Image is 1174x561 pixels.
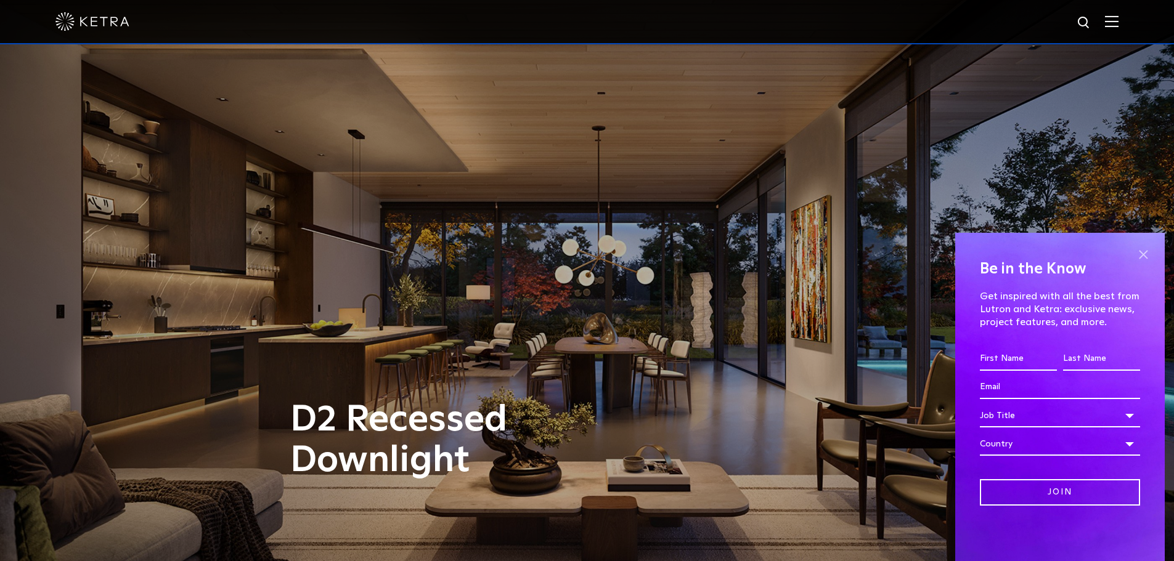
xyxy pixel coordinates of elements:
[980,257,1140,281] h4: Be in the Know
[980,376,1140,399] input: Email
[980,347,1057,371] input: First Name
[1063,347,1140,371] input: Last Name
[980,432,1140,456] div: Country
[1077,15,1092,31] img: search icon
[290,400,638,481] h1: D2 Recessed Downlight
[1105,15,1119,27] img: Hamburger%20Nav.svg
[980,290,1140,328] p: Get inspired with all the best from Lutron and Ketra: exclusive news, project features, and more.
[55,12,129,31] img: ketra-logo-2019-white
[980,404,1140,427] div: Job Title
[980,479,1140,506] input: Join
